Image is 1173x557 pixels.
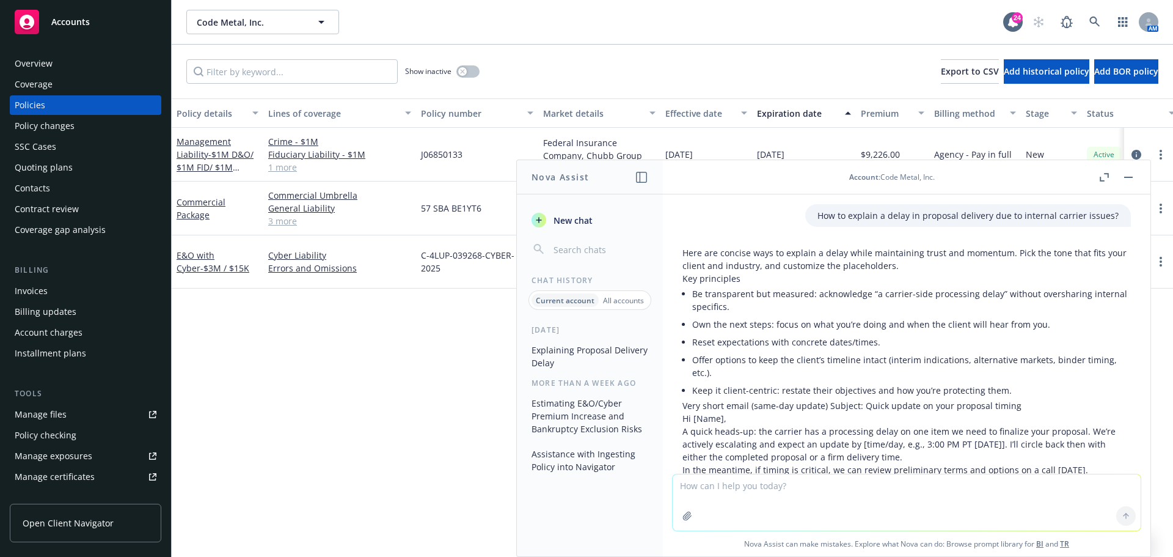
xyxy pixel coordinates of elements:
a: more [1153,201,1168,216]
span: $9,226.00 [861,148,900,161]
li: Be transparent but measured: acknowledge “a carrier-side processing delay” without oversharing in... [692,285,1131,315]
button: New chat [527,209,653,231]
div: Federal Insurance Company, Chubb Group [543,136,656,162]
span: Account [849,172,879,182]
input: Filter by keyword... [186,59,398,84]
a: Search [1083,10,1107,34]
button: Lines of coverage [263,98,416,128]
a: Commercial Package [177,196,225,221]
a: Crime - $1M [268,135,411,148]
div: Quoting plans [15,158,73,177]
span: 57 SBA BE1YT6 [421,202,481,215]
div: Policy changes [15,116,75,136]
a: Manage files [10,405,161,424]
p: All accounts [603,295,644,306]
a: Account charges [10,323,161,342]
span: New chat [551,214,593,227]
a: Manage claims [10,488,161,507]
div: Invoices [15,281,48,301]
div: Billing updates [15,302,76,322]
a: more [1153,254,1168,269]
a: Billing updates [10,302,161,322]
a: E&O with Cyber [177,249,249,274]
span: New [1026,148,1044,161]
button: Code Metal, Inc. [186,10,339,34]
span: Agency - Pay in full [934,148,1012,161]
span: C-4LUP-039268-CYBER-2025 [421,249,533,275]
div: Effective date [665,107,734,120]
button: Add BOR policy [1094,59,1158,84]
button: Policy details [172,98,263,128]
button: Billing method [929,98,1021,128]
div: Policies [15,95,45,115]
li: Own the next steps: focus on what you’re doing and when the client will hear from you. [692,315,1131,333]
p: Very short email (same‑day update) Subject: Quick update on your proposal timing [682,399,1131,412]
p: Current account [536,295,594,306]
div: Account charges [15,323,82,342]
a: Manage certificates [10,467,161,487]
button: Effective date [660,98,752,128]
button: Add historical policy [1004,59,1089,84]
button: Policy number [416,98,538,128]
button: Explaining Proposal Delivery Delay [527,340,653,373]
button: Stage [1021,98,1082,128]
div: Billing [10,264,161,276]
div: SSC Cases [15,137,56,157]
span: Accounts [51,17,90,27]
button: Expiration date [752,98,856,128]
span: Nova Assist can make mistakes. Explore what Nova can do: Browse prompt library for and [668,531,1146,556]
h1: Nova Assist [532,171,589,183]
div: Stage [1026,107,1064,120]
div: Manage claims [15,488,76,507]
span: Export to CSV [941,65,999,77]
span: Add BOR policy [1094,65,1158,77]
div: Overview [15,54,53,73]
a: Contract review [10,199,161,219]
span: - $1M D&O/ $1M FID/ $1M Crime [177,149,254,186]
a: 1 more [268,161,411,174]
p: Here are concise ways to explain a delay while maintaining trust and momentum. Pick the tone that... [682,246,1131,272]
a: General Liability [268,202,411,215]
button: Estimating E&O/Cyber Premium Increase and Bankruptcy Exclusion Risks [527,393,653,439]
div: Expiration date [757,107,838,120]
button: Market details [538,98,660,128]
a: Policy changes [10,116,161,136]
a: Commercial Umbrella [268,189,411,202]
p: Hi [Name], A quick heads‑up: the carrier has a processing delay on one item we need to finalize y... [682,412,1131,502]
a: BI [1036,539,1043,549]
span: Show inactive [405,66,451,76]
div: Policy number [421,107,520,120]
p: Key principles [682,272,1131,285]
div: Installment plans [15,344,86,363]
a: Contacts [10,179,161,198]
a: Coverage [10,75,161,94]
span: J06850133 [421,148,462,161]
input: Search chats [551,241,648,258]
span: Code Metal, Inc. [197,16,302,29]
div: Policy checking [15,426,76,445]
li: Keep it client-centric: restate their objectives and how you’re protecting them. [692,382,1131,399]
div: Lines of coverage [268,107,398,120]
a: SSC Cases [10,137,161,157]
a: Quoting plans [10,158,161,177]
span: Add historical policy [1004,65,1089,77]
div: Policy details [177,107,245,120]
a: Invoices [10,281,161,301]
a: TR [1060,539,1069,549]
div: Coverage gap analysis [15,220,106,240]
a: Policy checking [10,426,161,445]
div: [DATE] [517,325,663,335]
a: Manage exposures [10,446,161,466]
a: Policies [10,95,161,115]
span: Active [1092,149,1116,160]
a: Management Liability [177,136,254,186]
a: Start snowing [1026,10,1051,34]
div: Market details [543,107,642,120]
div: Contacts [15,179,50,198]
a: Report a Bug [1054,10,1079,34]
div: Tools [10,388,161,400]
div: Chat History [517,275,663,286]
span: - $3M / $15K [200,262,249,274]
div: Premium [861,107,911,120]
